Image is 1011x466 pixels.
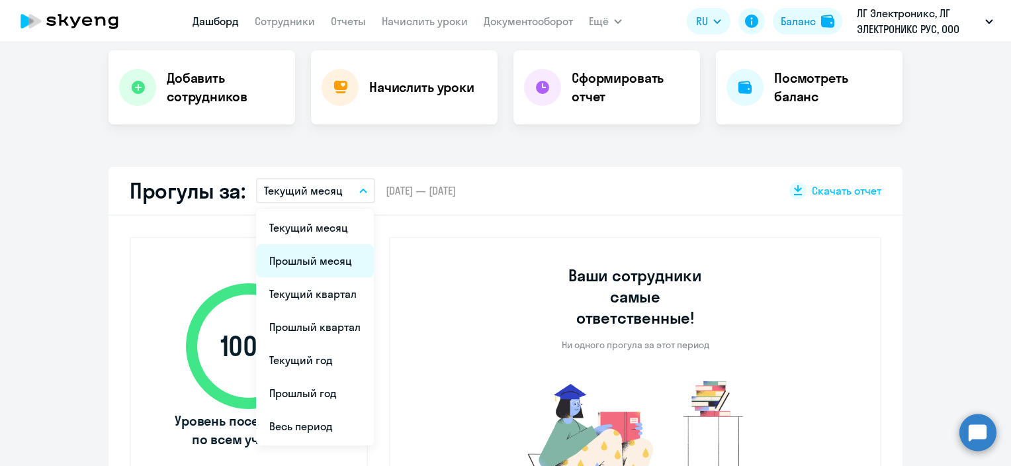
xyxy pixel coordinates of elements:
a: Начислить уроки [382,15,468,28]
span: Скачать отчет [812,183,881,198]
ul: Ещё [256,209,374,445]
h4: Сформировать отчет [572,69,689,106]
h3: Ваши сотрудники самые ответственные! [550,265,721,328]
a: Сотрудники [255,15,315,28]
span: Уровень посещаемости по всем ученикам [173,412,325,449]
button: Ещё [589,8,622,34]
button: Текущий месяц [256,178,375,203]
span: Ещё [589,13,609,29]
button: Балансbalance [773,8,842,34]
a: Дашборд [193,15,239,28]
p: ЛГ Электроникс, ЛГ ЭЛЕКТРОНИКС РУС, ООО [857,5,980,37]
h4: Добавить сотрудников [167,69,285,106]
h4: Посмотреть баланс [774,69,892,106]
button: ЛГ Электроникс, ЛГ ЭЛЕКТРОНИКС РУС, ООО [850,5,1000,37]
img: balance [821,15,834,28]
p: Ни одного прогула за этот период [562,339,709,351]
a: Документооборот [484,15,573,28]
h2: Прогулы за: [130,177,245,204]
span: RU [696,13,708,29]
button: RU [687,8,730,34]
h4: Начислить уроки [369,78,474,97]
a: Отчеты [331,15,366,28]
span: 100 % [173,330,325,362]
p: Текущий месяц [264,183,343,199]
div: Баланс [781,13,816,29]
span: [DATE] — [DATE] [386,183,456,198]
